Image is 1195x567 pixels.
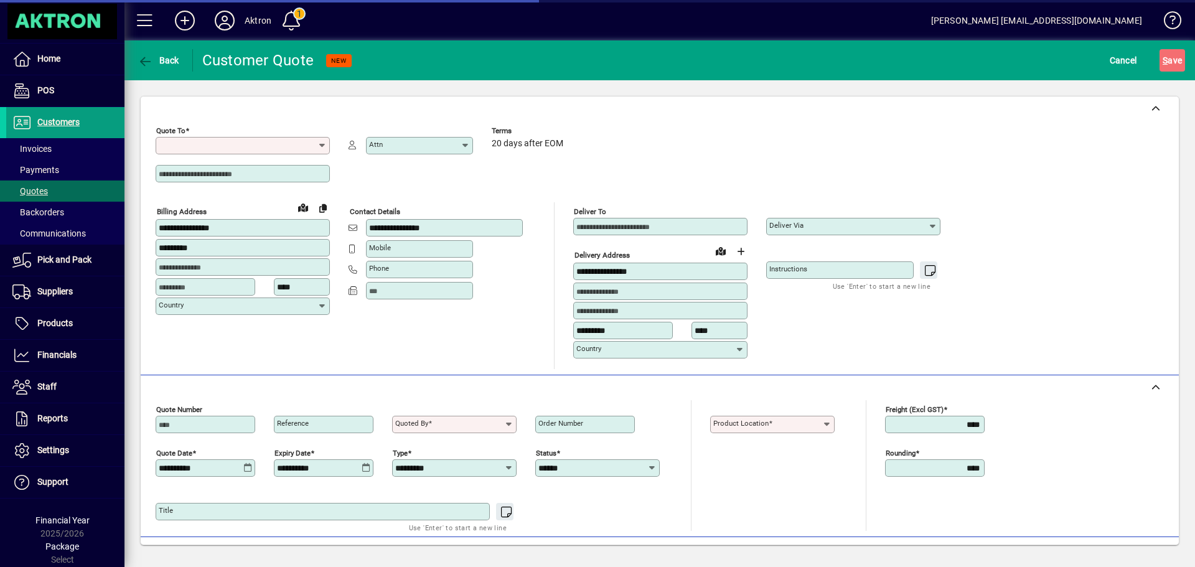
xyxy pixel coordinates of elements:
[156,126,185,135] mat-label: Quote To
[492,139,563,149] span: 20 days after EOM
[369,264,389,273] mat-label: Phone
[293,197,313,217] a: View on map
[37,286,73,296] span: Suppliers
[37,117,80,127] span: Customers
[6,403,124,434] a: Reports
[751,544,815,564] span: Product History
[12,207,64,217] span: Backorders
[6,467,124,498] a: Support
[245,11,271,30] div: Aktron
[6,340,124,371] a: Financials
[395,419,428,428] mat-label: Quoted by
[37,350,77,360] span: Financials
[492,127,566,135] span: Terms
[1107,49,1140,72] button: Cancel
[1163,55,1168,65] span: S
[574,207,606,216] mat-label: Deliver To
[331,57,347,65] span: NEW
[769,265,807,273] mat-label: Instructions
[12,186,48,196] span: Quotes
[313,198,333,218] button: Copy to Delivery address
[37,54,60,63] span: Home
[6,75,124,106] a: POS
[6,276,124,307] a: Suppliers
[576,344,601,353] mat-label: Country
[1110,50,1137,70] span: Cancel
[6,138,124,159] a: Invoices
[274,448,311,457] mat-label: Expiry date
[538,419,583,428] mat-label: Order number
[37,382,57,391] span: Staff
[1163,50,1182,70] span: ave
[6,308,124,339] a: Products
[12,165,59,175] span: Payments
[6,180,124,202] a: Quotes
[12,144,52,154] span: Invoices
[713,419,769,428] mat-label: Product location
[1088,543,1151,565] button: Product
[6,159,124,180] a: Payments
[124,49,193,72] app-page-header-button: Back
[156,405,202,413] mat-label: Quote number
[711,241,731,261] a: View on map
[37,477,68,487] span: Support
[277,419,309,428] mat-label: Reference
[37,445,69,455] span: Settings
[6,372,124,403] a: Staff
[369,243,391,252] mat-label: Mobile
[6,202,124,223] a: Backorders
[37,255,91,265] span: Pick and Pack
[931,11,1142,30] div: [PERSON_NAME] [EMAIL_ADDRESS][DOMAIN_NAME]
[202,50,314,70] div: Customer Quote
[205,9,245,32] button: Profile
[1094,544,1145,564] span: Product
[746,543,820,565] button: Product History
[6,435,124,466] a: Settings
[165,9,205,32] button: Add
[37,318,73,328] span: Products
[409,520,507,535] mat-hint: Use 'Enter' to start a new line
[1160,49,1185,72] button: Save
[156,448,192,457] mat-label: Quote date
[6,223,124,244] a: Communications
[159,301,184,309] mat-label: Country
[12,228,86,238] span: Communications
[6,44,124,75] a: Home
[886,448,916,457] mat-label: Rounding
[6,245,124,276] a: Pick and Pack
[37,85,54,95] span: POS
[769,221,804,230] mat-label: Deliver via
[134,49,182,72] button: Back
[833,279,930,293] mat-hint: Use 'Enter' to start a new line
[731,241,751,261] button: Choose address
[138,55,179,65] span: Back
[35,515,90,525] span: Financial Year
[536,448,556,457] mat-label: Status
[45,541,79,551] span: Package
[37,413,68,423] span: Reports
[159,506,173,515] mat-label: Title
[886,405,944,413] mat-label: Freight (excl GST)
[369,140,383,149] mat-label: Attn
[1155,2,1179,43] a: Knowledge Base
[393,448,408,457] mat-label: Type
